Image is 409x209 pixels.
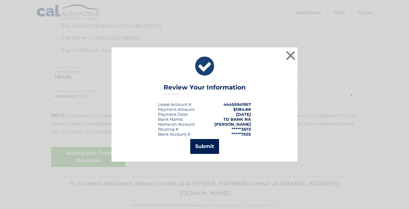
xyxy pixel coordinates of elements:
div: Routing #: [158,127,179,132]
div: Lease Account #: [158,102,192,107]
strong: [PERSON_NAME] [214,122,251,127]
div: Payment Amount: [158,107,195,112]
button: Submit [190,139,219,154]
div: Name on Account: [158,122,196,127]
strong: 44455941957 [223,102,251,107]
span: [DATE] [236,112,251,117]
div: : [158,112,188,117]
h3: Review Your Information [164,84,246,94]
div: Bank Account #: [158,132,191,137]
div: Bank Name: [158,117,183,122]
span: $1184.88 [233,107,251,112]
strong: TD BANK NA [223,117,251,122]
span: Payment Date [158,112,187,117]
button: × [284,49,297,62]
